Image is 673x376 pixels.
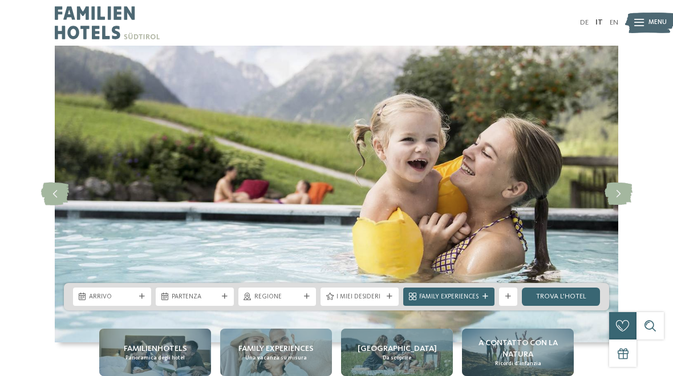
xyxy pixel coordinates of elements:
[220,329,332,376] a: Quale family experience volete vivere? Family experiences Una vacanza su misura
[419,293,479,302] span: Family Experiences
[99,329,211,376] a: Quale family experience volete vivere? Familienhotels Panoramica degli hotel
[595,19,603,26] a: IT
[467,337,569,360] span: A contatto con la natura
[245,354,307,362] span: Una vacanza su misura
[55,46,618,342] img: Quale family experience volete vivere?
[610,19,618,26] a: EN
[124,343,187,354] span: Familienhotels
[462,329,574,376] a: Quale family experience volete vivere? A contatto con la natura Ricordi d’infanzia
[254,293,301,302] span: Regione
[648,18,667,27] span: Menu
[336,293,383,302] span: I miei desideri
[89,293,135,302] span: Arrivo
[358,343,437,354] span: [GEOGRAPHIC_DATA]
[238,343,314,354] span: Family experiences
[125,354,185,362] span: Panoramica degli hotel
[172,293,218,302] span: Partenza
[580,19,589,26] a: DE
[495,360,541,367] span: Ricordi d’infanzia
[383,354,411,362] span: Da scoprire
[341,329,453,376] a: Quale family experience volete vivere? [GEOGRAPHIC_DATA] Da scoprire
[522,288,600,306] a: trova l’hotel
